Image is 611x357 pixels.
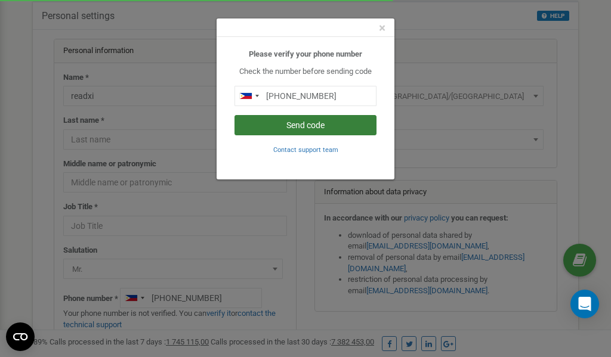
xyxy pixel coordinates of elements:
[379,21,385,35] span: ×
[249,49,362,58] b: Please verify your phone number
[379,22,385,35] button: Close
[273,145,338,154] a: Contact support team
[273,146,338,154] small: Contact support team
[235,86,263,105] div: Telephone country code
[570,290,599,318] div: Open Intercom Messenger
[234,86,377,106] input: 0905 123 4567
[234,66,377,77] p: Check the number before sending code
[234,115,377,135] button: Send code
[6,322,35,351] button: Open CMP widget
